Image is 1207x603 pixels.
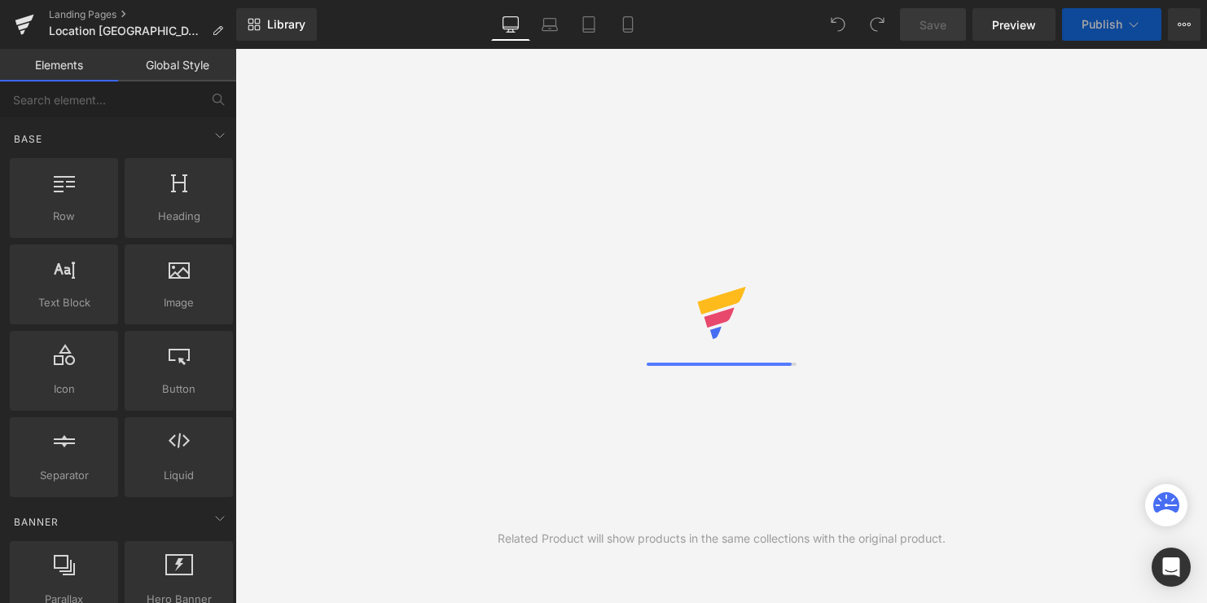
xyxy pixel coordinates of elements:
span: Image [129,294,228,311]
a: Desktop [491,8,530,41]
span: Save [920,16,946,33]
span: Text Block [15,294,113,311]
a: New Library [236,8,317,41]
span: Heading [129,208,228,225]
a: Tablet [569,8,608,41]
span: Preview [992,16,1036,33]
span: Location [GEOGRAPHIC_DATA] [49,24,205,37]
span: Liquid [129,467,228,484]
span: Banner [12,514,60,530]
button: Undo [822,8,854,41]
button: Redo [861,8,893,41]
span: Row [15,208,113,225]
span: Icon [15,381,113,398]
span: Base [12,131,44,147]
a: Mobile [608,8,647,41]
button: More [1168,8,1200,41]
a: Laptop [530,8,569,41]
span: Separator [15,467,113,484]
a: Preview [972,8,1056,41]
div: Related Product will show products in the same collections with the original product. [498,530,946,548]
span: Publish [1082,18,1122,31]
a: Landing Pages [49,8,236,21]
a: Global Style [118,49,236,81]
div: Open Intercom Messenger [1152,548,1191,587]
button: Publish [1062,8,1161,41]
span: Library [267,17,305,32]
span: Button [129,381,228,398]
